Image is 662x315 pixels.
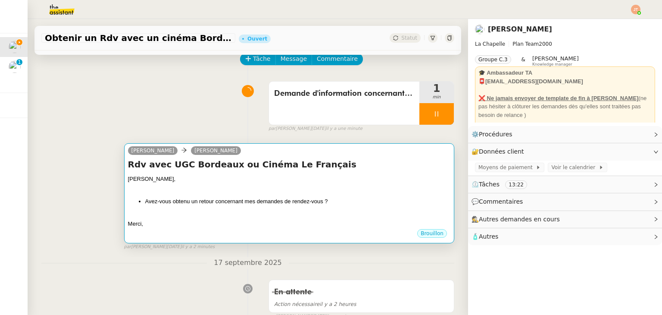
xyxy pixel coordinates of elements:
img: users%2FdHO1iM5N2ObAeWsI96eSgBoqS9g1%2Favatar%2Fdownload.png [9,61,21,73]
li: Avez-vous obtenu un retour concernant mes demandes de rendez-vous ? [145,197,450,206]
div: 🧴Autres [468,228,662,245]
span: Demande d'information concernant un potentiel retour des cinémas [274,87,414,100]
span: par [269,125,276,132]
div: Merci, [128,220,450,228]
div: 🔐Données client [468,143,662,160]
strong: [EMAIL_ADDRESS][DOMAIN_NAME] [485,78,583,85]
small: [PERSON_NAME][DATE] [124,243,215,251]
div: 🕵️Autres demandes en cours [468,211,662,228]
span: 🕵️ [472,216,564,223]
span: Plan Team [512,41,539,47]
span: Brouillon [421,230,443,236]
span: Tâches [479,181,500,188]
span: il y a 2 minutes [181,243,215,251]
nz-badge-sup: 1 [16,59,22,65]
strong: 🎓 Ambassadeur TA [478,69,532,76]
img: svg [631,5,640,14]
span: 🔐 [472,147,528,157]
span: 💬 [472,198,527,205]
span: Commentaire [317,54,358,64]
u: ( [638,95,640,101]
button: Message [275,53,312,65]
img: users%2F37wbV9IbQuXMU0UH0ngzBXzaEe12%2Favatar%2Fcba66ece-c48a-48c8-9897-a2adc1834457 [9,41,21,53]
span: Commentaires [479,198,523,205]
button: Tâche [240,53,276,65]
div: [PERSON_NAME], [128,175,450,183]
span: Message [281,54,307,64]
span: Obtenir un Rdv avec un cinéma Bordelais [45,34,232,42]
span: En attente [274,288,312,296]
span: 17 septembre 2025 [207,257,289,269]
div: ne pas hésiter à clôturer les demandes dès qu'elles sont traitées pas besoin de relance ) [478,94,652,120]
nz-tag: 13:22 [505,180,527,189]
span: [PERSON_NAME] [532,55,579,62]
span: 2000 [539,41,552,47]
div: 💬Commentaires [468,193,662,210]
span: Données client [479,148,524,155]
span: & [521,55,525,66]
span: Autres [479,233,498,240]
div: ⏲️Tâches 13:22 [468,176,662,193]
span: min [419,94,454,101]
a: [PERSON_NAME] [128,147,178,154]
span: par [124,243,131,251]
span: Procédures [479,131,512,138]
span: il y a 2 heures [274,301,356,307]
span: 1 [419,83,454,94]
a: [PERSON_NAME] [191,147,241,154]
span: Autres demandes en cours [479,216,560,223]
span: Knowledge manager [532,62,572,67]
span: ⚙️ [472,129,516,139]
img: users%2F37wbV9IbQuXMU0UH0ngzBXzaEe12%2Favatar%2Fcba66ece-c48a-48c8-9897-a2adc1834457 [475,25,484,34]
small: [PERSON_NAME][DATE] [269,125,362,132]
span: Moyens de paiement [478,163,536,172]
div: 📮 [478,77,652,86]
span: il y a une minute [326,125,362,132]
span: Action nécessaire [274,301,320,307]
span: Tâche [253,54,271,64]
div: Ouvert [247,36,267,41]
div: ⚙️Procédures [468,126,662,143]
span: Statut [401,35,417,41]
span: La Chapelle [475,41,505,47]
span: ⏲️ [472,181,534,188]
span: Voir le calendrier [551,163,598,172]
p: 1 [18,59,21,67]
h4: Rdv avec UGC Bordeaux ou Cinéma Le Français [128,158,450,170]
u: ❌ Ne jamais envoyer de template de fin à [PERSON_NAME] [478,95,638,101]
app-user-label: Knowledge manager [532,55,579,66]
a: [PERSON_NAME] [488,25,552,33]
button: Commentaire [312,53,363,65]
span: 🧴 [472,233,498,240]
nz-tag: Groupe C.3 [475,55,511,64]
